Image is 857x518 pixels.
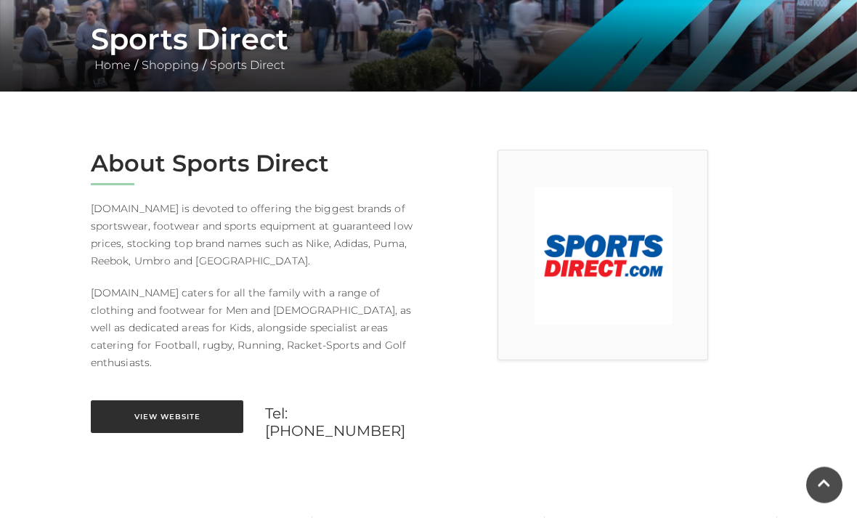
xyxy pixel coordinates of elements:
h1: Sports Direct [91,23,766,57]
a: Sports Direct [206,59,288,73]
p: [DOMAIN_NAME] is devoted to offering the biggest brands of sportswear, footwear and sports equipm... [91,201,418,270]
a: Shopping [138,59,203,73]
p: [DOMAIN_NAME] caters for all the family with a range of clothing and footwear for Men and [DEMOGR... [91,285,418,372]
a: View Website [91,401,243,434]
a: Tel: [PHONE_NUMBER] [265,405,418,440]
div: / / [80,23,777,75]
h2: About Sports Direct [91,150,418,178]
a: Home [91,59,134,73]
